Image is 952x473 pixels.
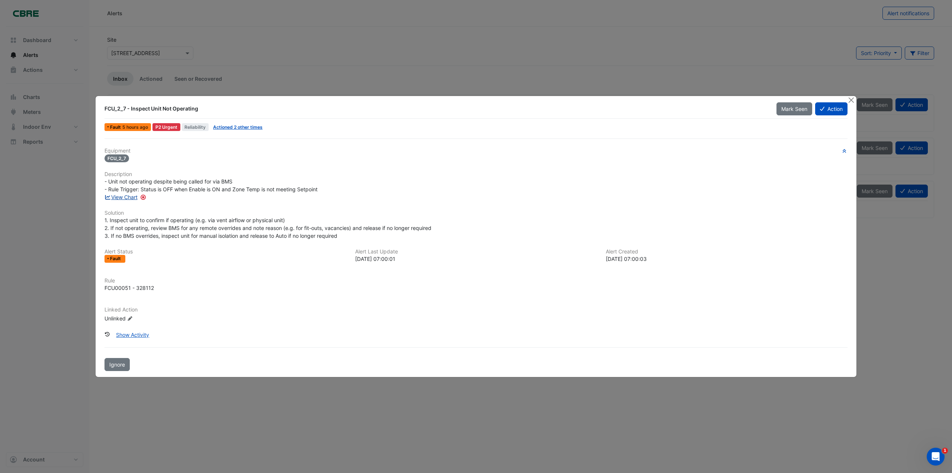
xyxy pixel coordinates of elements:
h6: Equipment [104,148,848,154]
span: Fault [110,125,122,130]
span: - Unit not operating despite being called for via BMS - Rule Trigger: Status is OFF when Enable i... [104,178,318,192]
a: View Chart [104,194,138,200]
h6: Solution [104,210,848,216]
button: Action [815,102,848,115]
div: P2 Urgent [152,123,180,131]
button: Mark Seen [776,102,812,115]
h6: Alert Status [104,249,346,255]
div: Tooltip anchor [140,194,147,201]
span: Fault [110,256,122,261]
span: 1 [942,448,948,454]
span: Wed 01-Oct-2025 07:00 AEST [122,124,148,130]
div: FCU00051 - 328112 [104,284,154,292]
span: Ignore [109,361,125,368]
h6: Alert Last Update [355,249,597,255]
fa-icon: Edit Linked Action [127,316,133,321]
button: Close [847,96,855,104]
div: [DATE] 07:00:03 [606,255,848,263]
button: Show Activity [111,328,154,341]
span: Reliability [182,123,209,131]
button: Ignore [104,358,130,371]
span: 1. Inspect unit to confirm if operating (e.g. via vent airflow or physical unit) 2. If not operat... [104,217,431,239]
h6: Rule [104,278,848,284]
h6: Linked Action [104,307,848,313]
span: Mark Seen [781,106,807,112]
div: FCU_2_7 - Inspect Unit Not Operating [104,105,768,112]
iframe: Intercom live chat [927,448,945,466]
div: Unlinked [104,314,194,322]
span: FCU_2_7 [104,154,129,162]
a: Actioned 2 other times [213,124,263,130]
h6: Description [104,171,848,178]
div: [DATE] 07:00:01 [355,255,597,263]
h6: Alert Created [606,249,848,255]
